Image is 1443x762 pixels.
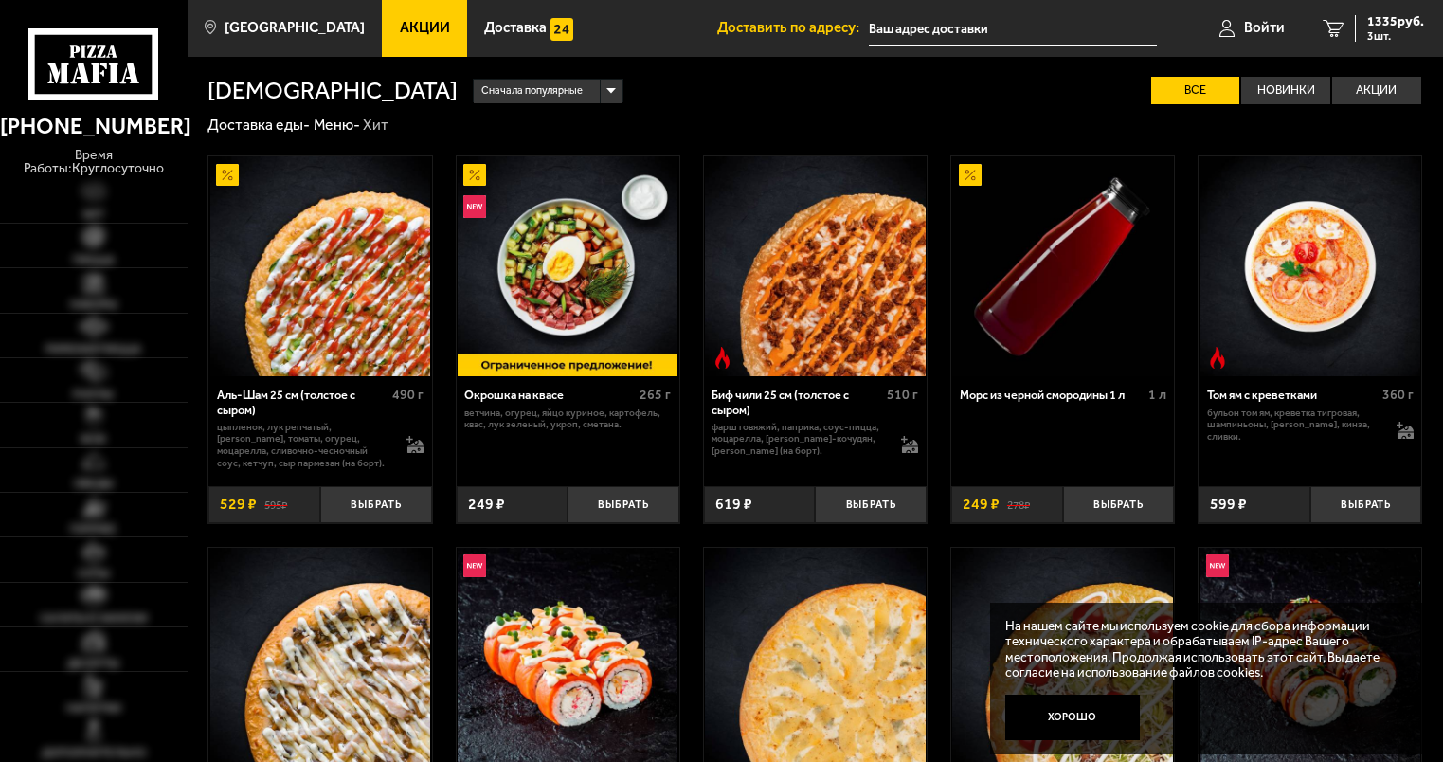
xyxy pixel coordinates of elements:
[1206,347,1229,370] img: Острое блюдо
[457,156,679,376] a: АкционныйНовинкаОкрошка на квасе
[887,387,918,403] span: 510 г
[481,77,583,105] span: Сначала популярные
[1332,77,1421,104] label: Акции
[1199,156,1421,376] a: Острое блюдоТом ям с креветками
[458,156,677,376] img: Окрошка на квасе
[42,747,146,758] span: Дополнительно
[1207,408,1381,444] p: бульон том ям, креветка тигровая, шампиньоны, [PERSON_NAME], кинза, сливки.
[73,389,114,400] span: Роллы
[217,422,391,470] p: цыпленок, лук репчатый, [PERSON_NAME], томаты, огурец, моцарелла, сливочно-чесночный соус, кетчуп...
[1367,30,1424,42] span: 3 шт.
[568,486,679,523] button: Выбрать
[1382,387,1414,403] span: 360 г
[712,347,734,370] img: Острое блюдо
[67,658,119,669] span: Десерты
[73,254,115,265] span: Пицца
[1206,554,1229,577] img: Новинка
[81,433,106,444] span: WOK
[314,116,360,134] a: Меню-
[1210,497,1247,512] span: 599 ₽
[869,11,1158,46] input: Ваш адрес доставки
[1007,497,1030,512] s: 278 ₽
[66,702,121,714] span: Напитки
[640,387,671,403] span: 265 г
[484,21,547,35] span: Доставка
[1063,486,1175,523] button: Выбрать
[1310,486,1422,523] button: Выбрать
[74,478,114,489] span: Обеды
[717,21,869,35] span: Доставить по адресу:
[392,387,424,403] span: 490 г
[1241,77,1330,104] label: Новинки
[363,116,388,136] div: Хит
[464,408,671,431] p: ветчина, огурец, яйцо куриное, картофель, квас, лук зеленый, укроп, сметана.
[1200,156,1420,376] img: Том ям с креветками
[963,497,1000,512] span: 249 ₽
[463,195,486,218] img: Новинка
[1244,21,1285,35] span: Войти
[1005,618,1397,680] p: На нашем сайте мы используем cookie для сбора информации технического характера и обрабатываем IP...
[208,156,431,376] a: АкционныйАль-Шам 25 см (толстое с сыром)
[715,497,752,512] span: 619 ₽
[70,523,117,535] span: Горячее
[210,156,430,376] img: Аль-Шам 25 см (толстое с сыром)
[217,388,388,416] div: Аль-Шам 25 см (толстое с сыром)
[951,156,1174,376] a: АкционныйМорс из черной смородины 1 л
[959,164,982,187] img: Акционный
[463,554,486,577] img: Новинка
[78,568,110,579] span: Супы
[1005,695,1141,740] button: Хорошо
[40,612,148,624] span: Салаты и закуски
[207,79,458,102] h1: [DEMOGRAPHIC_DATA]
[952,156,1172,376] img: Морс из черной смородины 1 л
[1207,388,1378,402] div: Том ям с креветками
[45,343,141,354] span: Римская пицца
[712,422,886,458] p: фарш говяжий, паприка, соус-пицца, моцарелла, [PERSON_NAME]-кочудян, [PERSON_NAME] (на борт).
[320,486,432,523] button: Выбрать
[705,156,925,376] img: Биф чили 25 см (толстое с сыром)
[1151,77,1240,104] label: Все
[550,18,573,41] img: 15daf4d41897b9f0e9f617042186c801.svg
[207,116,310,134] a: Доставка еды-
[815,486,927,523] button: Выбрать
[1367,15,1424,28] span: 1335 руб.
[960,388,1144,402] div: Морс из черной смородины 1 л
[712,388,882,416] div: Биф чили 25 см (толстое с сыром)
[1148,387,1166,403] span: 1 л
[400,21,450,35] span: Акции
[264,497,287,512] s: 595 ₽
[70,299,117,310] span: Наборы
[464,388,635,402] div: Окрошка на квасе
[216,164,239,187] img: Акционный
[225,21,365,35] span: [GEOGRAPHIC_DATA]
[704,156,927,376] a: Острое блюдоБиф чили 25 см (толстое с сыром)
[468,497,505,512] span: 249 ₽
[220,497,257,512] span: 529 ₽
[463,164,486,187] img: Акционный
[82,209,104,220] span: Хит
